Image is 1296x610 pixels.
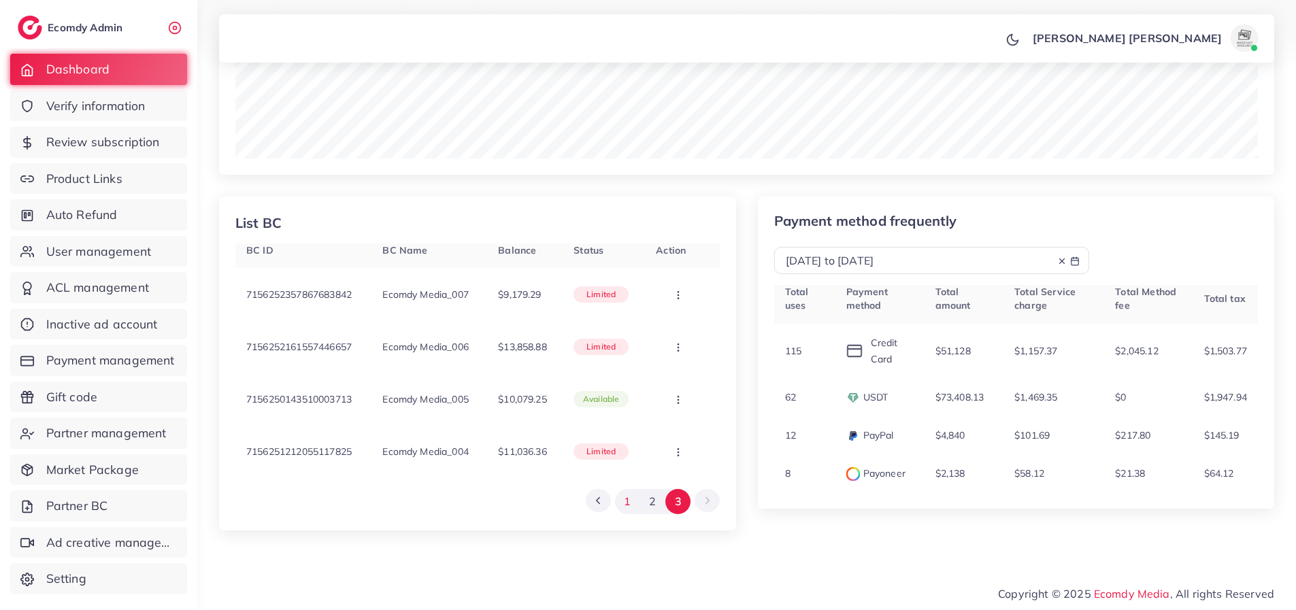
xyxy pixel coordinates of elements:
p: Ecomdy Media_006 [382,339,469,355]
span: BC Name [382,244,427,256]
p: $13,858.88 [498,339,547,355]
span: Review subscription [46,133,160,151]
p: $73,408.13 [935,389,984,405]
a: Payment management [10,345,187,376]
p: $145.19 [1204,427,1240,443]
p: limited [586,286,616,303]
a: Setting [10,563,187,594]
span: Inactive ad account [46,316,158,333]
span: Status [574,244,603,256]
p: $11,036.36 [498,443,547,460]
p: limited [586,339,616,355]
a: Ad creative management [10,527,187,558]
p: [PERSON_NAME] [PERSON_NAME] [1033,30,1222,46]
ul: Pagination [586,489,719,514]
p: $1,503.77 [1204,343,1247,359]
p: $10,079.25 [498,391,547,407]
span: Payment method [846,286,888,311]
span: Total amount [935,286,971,311]
span: Payment management [46,352,175,369]
p: $1,947.94 [1204,389,1247,405]
span: Market Package [46,461,139,479]
img: logo [18,16,42,39]
span: Auto Refund [46,206,118,224]
p: available [583,391,619,407]
span: Dashboard [46,61,110,78]
p: 7156252161557446657 [246,339,352,355]
img: payment [846,391,860,405]
img: payment [846,467,860,481]
p: USDT [846,389,888,405]
button: Go to page 2 [640,489,665,514]
p: Credit Card [846,335,914,367]
a: Partner BC [10,490,187,522]
p: $2,138 [935,465,965,481]
p: $1,469.35 [1014,389,1057,405]
p: 115 [785,343,801,359]
span: Total Method fee [1115,286,1176,311]
a: Product Links [10,163,187,194]
span: ACL management [46,279,149,296]
p: $1,157.37 [1014,343,1057,359]
a: Verify information [10,90,187,122]
img: icon payment [846,344,863,358]
p: $4,840 [935,427,965,443]
p: $51,128 [935,343,971,359]
p: $101.69 [1014,427,1050,443]
p: 7156252357867683842 [246,286,352,303]
h2: Ecomdy Admin [48,21,126,34]
span: Balance [498,244,536,256]
span: , All rights Reserved [1170,586,1274,602]
p: Payoneer [846,465,905,481]
a: Dashboard [10,54,187,85]
p: 62 [785,389,796,405]
p: 7156251212055117825 [246,443,352,460]
p: $21.38 [1115,465,1145,481]
span: Ad creative management [46,534,177,552]
span: [DATE] to [DATE] [786,254,874,267]
button: Go to page 3 [665,489,691,514]
div: List BC [235,213,282,233]
p: $0 [1115,389,1126,405]
span: Product Links [46,170,122,188]
span: Partner BC [46,497,108,515]
a: logoEcomdy Admin [18,16,126,39]
p: Ecomdy Media_005 [382,391,469,407]
span: Partner management [46,424,167,442]
img: payment [846,429,860,443]
p: Ecomdy Media_004 [382,443,469,460]
button: Go to page 1 [615,489,640,514]
a: Market Package [10,454,187,486]
span: Copyright © 2025 [998,586,1274,602]
a: User management [10,236,187,267]
a: [PERSON_NAME] [PERSON_NAME]avatar [1025,24,1263,52]
p: Payment method frequently [774,213,1090,229]
p: $217.80 [1115,427,1150,443]
img: avatar [1231,24,1258,52]
span: Gift code [46,388,97,406]
p: Ecomdy Media_007 [382,286,469,303]
a: Gift code [10,382,187,413]
p: $64.12 [1204,465,1234,481]
button: Go to previous page [586,489,611,512]
span: User management [46,243,151,260]
p: 7156250143510003713 [246,391,352,407]
span: Total tax [1204,292,1246,305]
p: $9,179.29 [498,286,541,303]
a: Partner management [10,418,187,449]
a: Review subscription [10,126,187,158]
span: Verify information [46,97,146,115]
p: $58.12 [1014,465,1044,481]
span: Setting [46,570,86,588]
p: PayPal [846,427,894,443]
span: Total Service charge [1014,286,1076,311]
span: Action [656,244,686,256]
span: BC ID [246,244,273,256]
a: Ecomdy Media [1094,587,1170,600]
span: Total uses [785,286,809,311]
p: 12 [785,427,796,443]
a: ACL management [10,272,187,303]
p: 8 [785,465,791,481]
p: $2,045.12 [1115,343,1158,359]
p: limited [586,443,616,460]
